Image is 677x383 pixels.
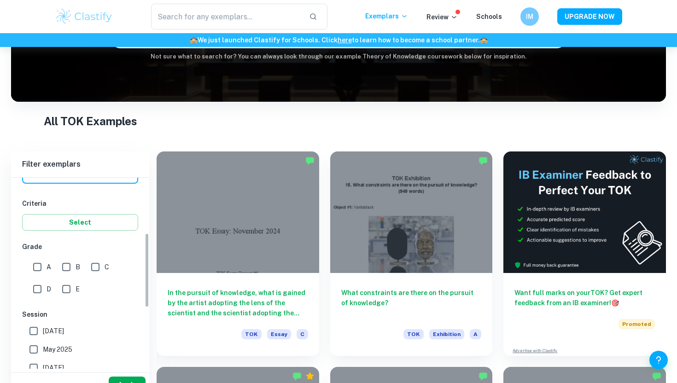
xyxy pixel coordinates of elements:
img: Marked [292,371,302,381]
button: Select [22,214,138,231]
h6: In the pursuit of knowledge, what is gained by the artist adopting the lens of the scientist and ... [168,288,308,318]
img: Clastify logo [55,7,113,26]
h6: Not sure what to search for? You can always look through our example Theory of Knowledge coursewo... [11,52,666,61]
button: UPGRADE NOW [557,8,622,25]
span: B [76,262,80,272]
span: C [105,262,109,272]
h1: All TOK Examples [44,113,633,129]
h6: Criteria [22,198,138,209]
div: Premium [305,371,315,381]
span: Essay [267,329,291,339]
img: Marked [479,371,488,381]
span: 🎯 [611,299,619,307]
img: Thumbnail [503,151,666,273]
span: A [470,329,481,339]
h6: Session [22,309,138,319]
img: Marked [652,371,661,381]
img: Marked [479,156,488,165]
a: Advertise with Clastify [513,348,557,354]
h6: Want full marks on your TOK ? Get expert feedback from an IB examiner! [514,288,655,308]
a: here [338,36,352,44]
span: E [76,284,80,294]
h6: We just launched Clastify for Schools. Click to learn how to become a school partner. [2,35,675,45]
span: TOK [403,329,424,339]
span: 🏫 [190,36,198,44]
span: [DATE] [43,363,64,373]
span: [DATE] [43,326,64,336]
button: IM [520,7,539,26]
span: 🏫 [480,36,488,44]
h6: Grade [22,242,138,252]
img: Marked [305,156,315,165]
span: C [297,329,308,339]
a: What constraints are there on the pursuit of knowledge?TOKExhibitionA [330,151,493,356]
span: D [47,284,51,294]
span: May 2025 [43,344,72,354]
p: Exemplars [365,11,408,21]
a: Want full marks on yourTOK? Get expert feedback from an IB examiner!PromotedAdvertise with Clastify [503,151,666,356]
span: Promoted [619,319,655,329]
span: Exhibition [429,329,464,339]
h6: What constraints are there on the pursuit of knowledge? [341,288,482,318]
button: Help and Feedback [649,351,668,369]
p: Review [426,12,458,22]
h6: IM [525,12,535,22]
span: TOK [241,329,262,339]
a: In the pursuit of knowledge, what is gained by the artist adopting the lens of the scientist and ... [157,151,319,356]
h6: Filter exemplars [11,151,149,177]
input: Search for any exemplars... [151,4,302,29]
span: A [47,262,51,272]
a: Schools [476,13,502,20]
